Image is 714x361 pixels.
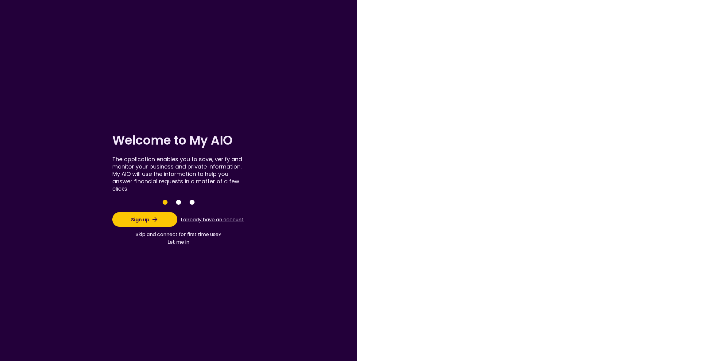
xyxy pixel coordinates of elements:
[163,200,168,205] button: Save
[176,200,181,205] button: Save
[180,214,245,225] button: I already have an account
[487,160,584,201] img: logo white
[190,200,195,205] button: Save
[112,132,245,149] h1: Welcome to My AIO
[112,212,177,227] button: Sign up
[112,156,245,192] div: The application enables you to save, verify and monitor your business and private information. My...
[136,238,221,246] button: Let me in
[136,231,221,238] span: Skip and connect for first time use?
